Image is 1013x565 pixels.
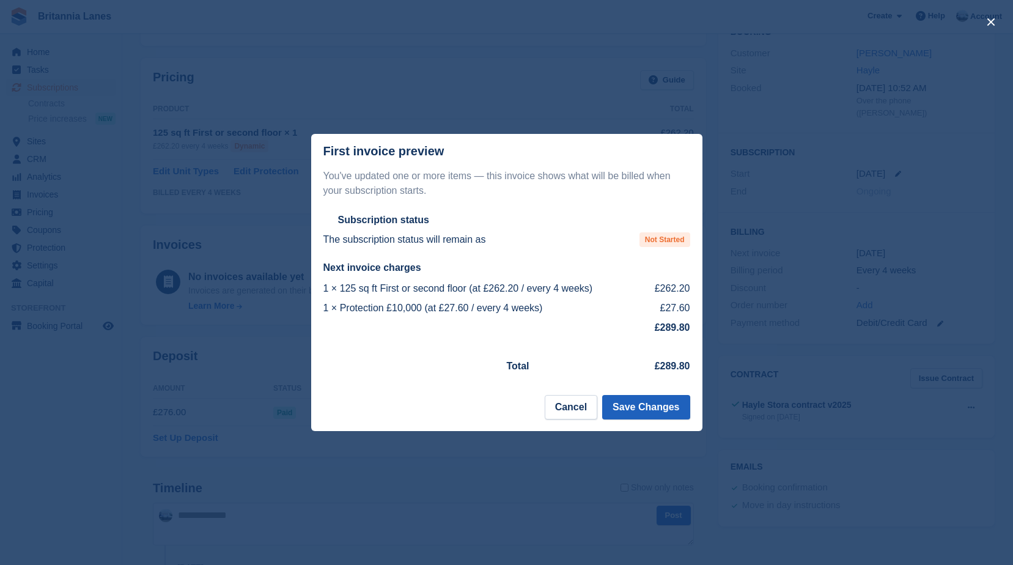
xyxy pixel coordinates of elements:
[323,169,690,198] p: You've updated one or more items — this invoice shows what will be billed when your subscription ...
[981,12,1001,32] button: close
[507,361,529,371] strong: Total
[647,298,690,318] td: £27.60
[647,279,690,298] td: £262.20
[323,144,444,158] p: First invoice preview
[655,322,690,333] strong: £289.80
[338,214,429,226] h2: Subscription status
[639,232,690,247] span: Not Started
[323,279,647,298] td: 1 × 125 sq ft First or second floor (at £262.20 / every 4 weeks)
[323,298,647,318] td: 1 × Protection £10,000 (at £27.60 / every 4 weeks)
[545,395,597,419] button: Cancel
[323,262,690,274] h2: Next invoice charges
[323,232,486,247] p: The subscription status will remain as
[655,361,690,371] strong: £289.80
[602,395,690,419] button: Save Changes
